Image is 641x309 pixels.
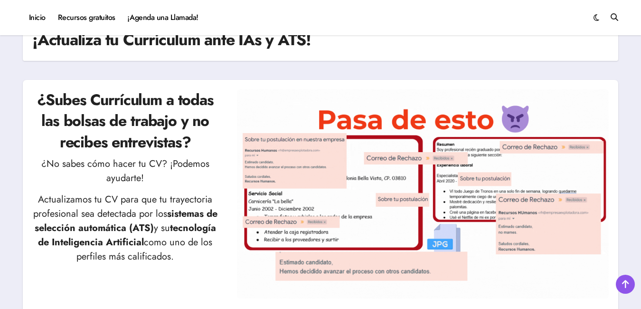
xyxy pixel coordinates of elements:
[52,5,122,30] a: Recursos gratuitos
[32,29,311,51] h1: ¡Actualiza tu Currículum ante IAs y ATS!
[32,193,218,264] p: Actualizamos tu CV para que tu trayectoria profesional sea detectada por los y su como uno de los...
[32,157,218,185] p: ¿No sabes cómo hacer tu CV? ¡Podemos ayudarte!
[32,89,218,153] h2: ¿Subes Currículum a todas las bolsas de trabajo y no recibes entrevistas?
[122,5,205,30] a: ¡Agenda una Llamada!
[23,5,52,30] a: Inicio
[38,221,216,249] strong: tecnología de Inteligencia Artificial
[35,207,217,235] strong: sistemas de selección automática (ATS)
